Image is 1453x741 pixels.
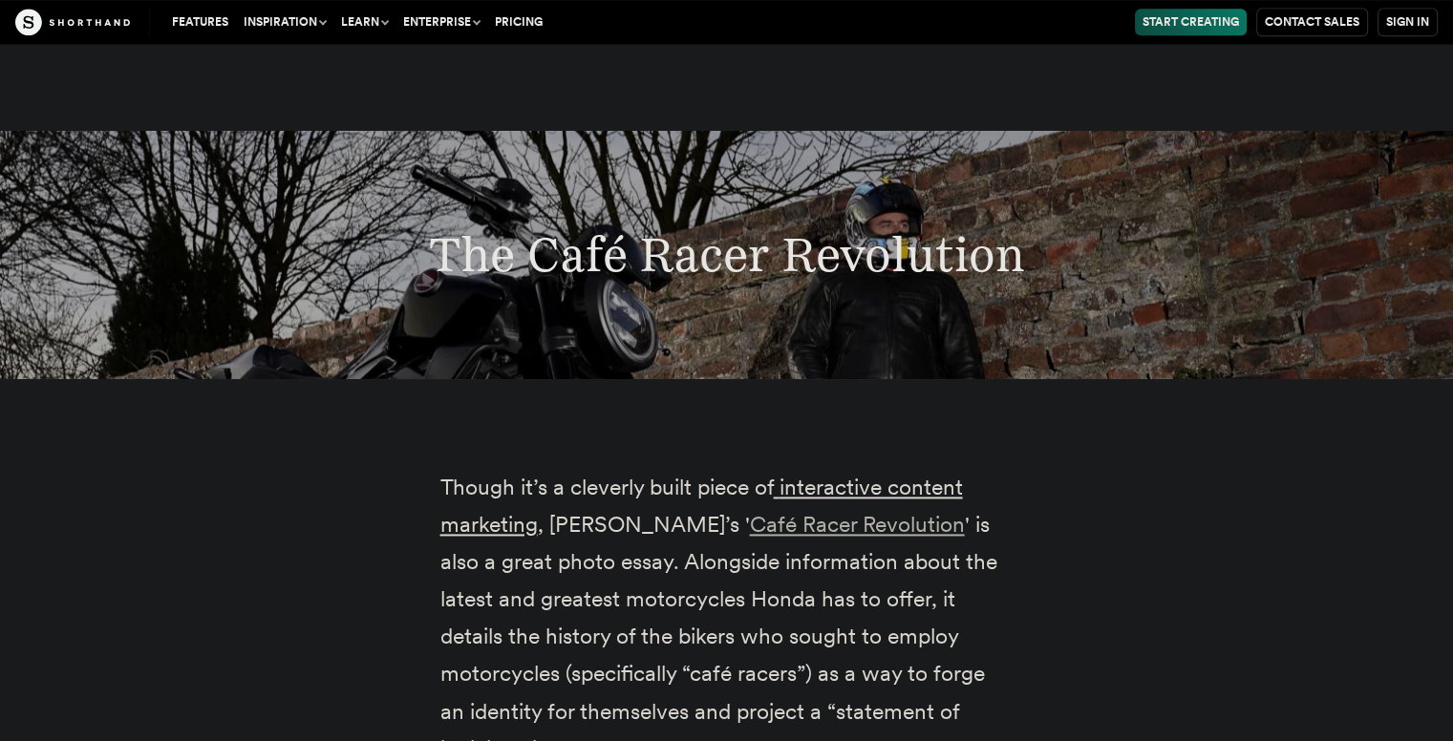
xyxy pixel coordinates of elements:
[1256,8,1368,36] a: Contact Sales
[164,9,236,35] a: Features
[750,511,965,538] a: Café Racer Revolution
[487,9,550,35] a: Pricing
[333,9,395,35] button: Learn
[395,9,487,35] button: Enterprise
[15,9,130,35] img: The Craft
[1378,8,1438,36] a: Sign in
[1135,9,1247,35] a: Start Creating
[185,225,1268,283] h2: The Café Racer Revolution
[440,474,963,538] a: interactive content marketing
[236,9,333,35] button: Inspiration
